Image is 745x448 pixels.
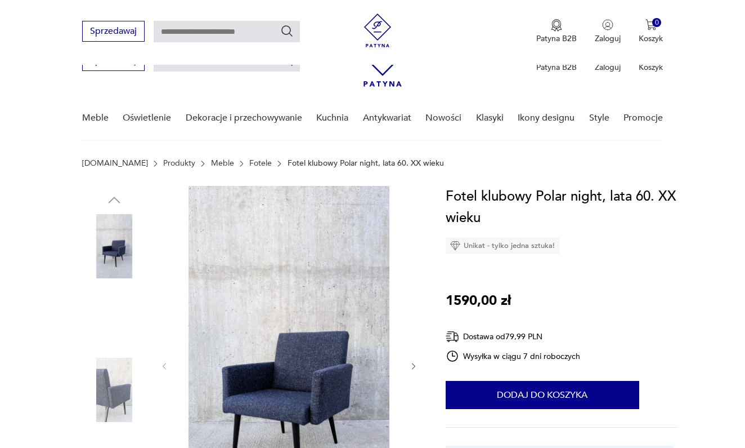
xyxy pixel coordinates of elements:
[82,286,146,351] img: Zdjęcie produktu Fotel klubowy Polar night, lata 60. XX wieku
[82,159,148,168] a: [DOMAIN_NAME]
[82,358,146,422] img: Zdjęcie produktu Fotel klubowy Polar night, lata 60. XX wieku
[123,96,171,140] a: Oświetlenie
[536,62,577,73] p: Patyna B2B
[595,33,621,44] p: Zaloguj
[425,96,461,140] a: Nowości
[595,62,621,73] p: Zaloguj
[589,96,609,140] a: Style
[623,96,663,140] a: Promocje
[551,19,562,32] img: Ikona medalu
[639,33,663,44] p: Koszyk
[280,24,294,38] button: Szukaj
[446,186,678,229] h1: Fotel klubowy Polar night, lata 60. XX wieku
[446,330,459,344] img: Ikona dostawy
[595,19,621,44] button: Zaloguj
[652,18,662,28] div: 0
[446,381,639,409] button: Dodaj do koszyka
[645,19,657,30] img: Ikona koszyka
[446,330,581,344] div: Dostawa od 79,99 PLN
[450,241,460,251] img: Ikona diamentu
[249,159,272,168] a: Fotele
[186,96,302,140] a: Dekoracje i przechowywanie
[82,21,145,42] button: Sprzedawaj
[288,159,444,168] p: Fotel klubowy Polar night, lata 60. XX wieku
[602,19,613,30] img: Ikonka użytkownika
[446,290,511,312] p: 1590,00 zł
[536,19,577,44] button: Patyna B2B
[639,19,663,44] button: 0Koszyk
[82,96,109,140] a: Meble
[316,96,348,140] a: Kuchnia
[361,14,394,47] img: Patyna - sklep z meblami i dekoracjami vintage
[536,33,577,44] p: Patyna B2B
[363,96,411,140] a: Antykwariat
[446,237,559,254] div: Unikat - tylko jedna sztuka!
[82,57,145,65] a: Sprzedawaj
[163,159,195,168] a: Produkty
[446,349,581,363] div: Wysyłka w ciągu 7 dni roboczych
[211,159,234,168] a: Meble
[82,28,145,36] a: Sprzedawaj
[82,214,146,278] img: Zdjęcie produktu Fotel klubowy Polar night, lata 60. XX wieku
[536,19,577,44] a: Ikona medaluPatyna B2B
[518,96,575,140] a: Ikony designu
[476,96,504,140] a: Klasyki
[639,62,663,73] p: Koszyk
